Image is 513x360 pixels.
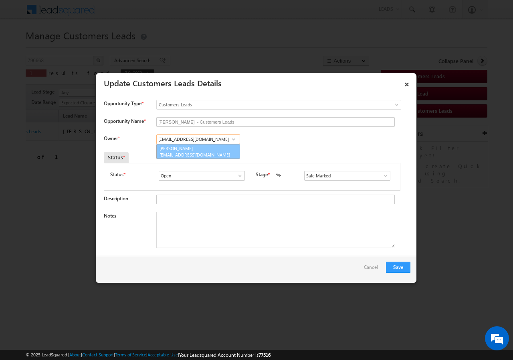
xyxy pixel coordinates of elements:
[104,118,145,124] label: Opportunity Name
[156,134,240,144] input: Type to Search
[228,135,238,143] a: Show All Items
[104,213,116,219] label: Notes
[400,76,414,90] a: ×
[115,352,146,357] a: Terms of Service
[157,101,368,108] span: Customers Leads
[156,100,401,110] a: Customers Leads
[156,144,240,159] a: [PERSON_NAME]
[26,351,271,359] span: © 2025 LeadSquared | | | | |
[104,195,128,201] label: Description
[233,172,243,180] a: Show All Items
[259,352,271,358] span: 77516
[160,152,232,158] span: [EMAIL_ADDRESS][DOMAIN_NAME]
[104,77,222,88] a: Update Customers Leads Details
[69,352,81,357] a: About
[386,262,410,273] button: Save
[110,171,123,178] label: Status
[147,352,178,357] a: Acceptable Use
[104,152,129,163] div: Status
[179,352,271,358] span: Your Leadsquared Account Number is
[82,352,114,357] a: Contact Support
[304,171,390,181] input: Type to Search
[378,172,388,180] a: Show All Items
[159,171,245,181] input: Type to Search
[256,171,268,178] label: Stage
[104,100,141,107] span: Opportunity Type
[364,262,382,277] a: Cancel
[104,135,119,141] label: Owner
